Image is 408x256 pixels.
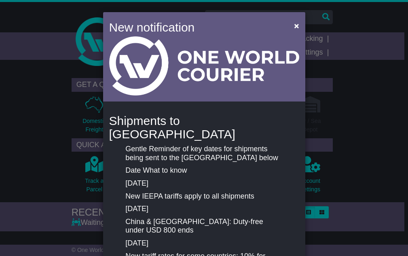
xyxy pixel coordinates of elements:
[125,218,282,235] p: China & [GEOGRAPHIC_DATA]: Duty-free under USD 800 ends
[125,239,282,248] p: [DATE]
[125,205,282,214] p: [DATE]
[109,36,299,95] img: Light
[294,21,299,30] span: ×
[125,145,282,162] p: Gentle Reminder of key dates for shipments being sent to the [GEOGRAPHIC_DATA] below
[125,192,282,201] p: New IEEPA tariffs apply to all shipments
[109,114,299,141] h4: Shipments to [GEOGRAPHIC_DATA]
[125,166,282,175] p: Date What to know
[109,18,283,36] h4: New notification
[290,17,303,34] button: Close
[125,179,282,188] p: [DATE]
